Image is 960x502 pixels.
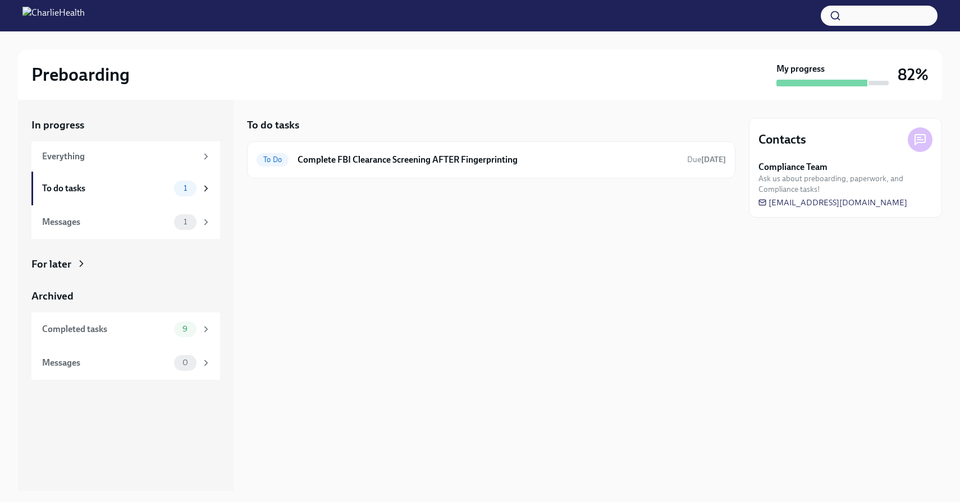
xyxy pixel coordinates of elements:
div: To do tasks [42,182,170,195]
span: To Do [257,155,289,164]
a: Completed tasks9 [31,312,220,346]
div: Completed tasks [42,323,170,335]
a: To do tasks1 [31,172,220,205]
a: For later [31,257,220,271]
strong: My progress [776,63,825,75]
a: Messages0 [31,346,220,380]
span: Due [687,155,726,164]
span: Ask us about preboarding, paperwork, and Compliance tasks! [758,173,932,195]
span: 0 [176,358,195,367]
strong: Compliance Team [758,161,828,173]
span: 9 [176,325,194,333]
span: September 1st, 2025 06:00 [687,154,726,165]
img: CharlieHealth [22,7,85,25]
div: Everything [42,150,196,163]
span: 1 [177,184,194,192]
a: To DoComplete FBI Clearance Screening AFTER FingerprintingDue[DATE] [257,151,726,169]
a: Archived [31,289,220,303]
h4: Contacts [758,131,806,148]
strong: [DATE] [701,155,726,164]
span: 1 [177,218,194,226]
div: For later [31,257,71,271]
a: Messages1 [31,205,220,239]
a: [EMAIL_ADDRESS][DOMAIN_NAME] [758,197,907,208]
h5: To do tasks [247,118,299,132]
h3: 82% [898,65,929,85]
h6: Complete FBI Clearance Screening AFTER Fingerprinting [298,154,678,166]
h2: Preboarding [31,63,130,86]
a: In progress [31,118,220,132]
div: Messages [42,357,170,369]
div: Messages [42,216,170,228]
a: Everything [31,141,220,172]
